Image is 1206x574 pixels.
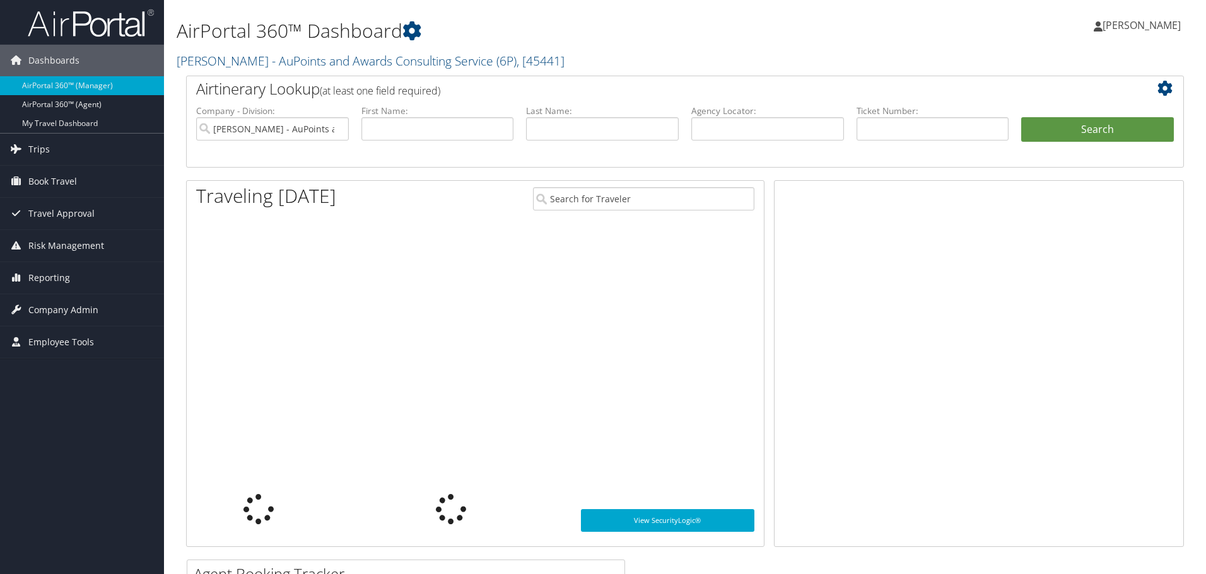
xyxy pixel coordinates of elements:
span: Company Admin [28,294,98,326]
span: Book Travel [28,166,77,197]
button: Search [1021,117,1174,142]
span: Travel Approval [28,198,95,229]
span: Dashboards [28,45,79,76]
span: [PERSON_NAME] [1103,18,1181,32]
label: First Name: [361,105,514,117]
span: (at least one field required) [320,84,440,98]
a: View SecurityLogic® [581,509,754,532]
label: Last Name: [526,105,679,117]
label: Company - Division: [196,105,349,117]
span: Reporting [28,262,70,294]
label: Agency Locator: [691,105,844,117]
h1: Traveling [DATE] [196,183,336,209]
img: airportal-logo.png [28,8,154,38]
a: [PERSON_NAME] [1094,6,1193,44]
a: [PERSON_NAME] - AuPoints and Awards Consulting Service [177,52,565,69]
span: Employee Tools [28,326,94,358]
span: ( 6P ) [496,52,517,69]
h2: Airtinerary Lookup [196,78,1091,100]
span: , [ 45441 ] [517,52,565,69]
h1: AirPortal 360™ Dashboard [177,18,855,44]
input: Search for Traveler [533,187,754,210]
span: Risk Management [28,230,104,261]
span: Trips [28,134,50,165]
label: Ticket Number: [857,105,1009,117]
